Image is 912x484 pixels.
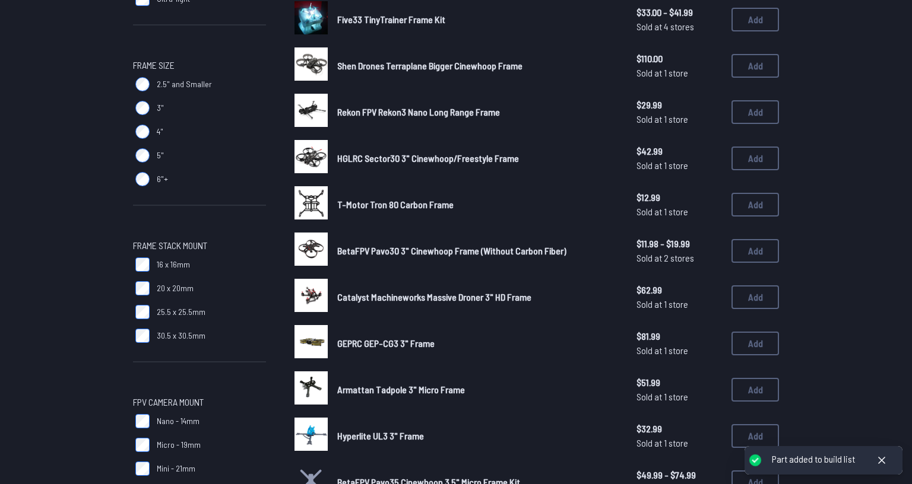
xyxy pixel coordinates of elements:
img: image [294,94,328,127]
a: image [294,418,328,454]
img: image [294,186,328,219]
input: 16 x 16mm [135,257,150,272]
span: 3" [157,102,164,114]
a: Five33 TinyTrainer Frame Kit [337,12,617,27]
span: 16 x 16mm [157,259,190,270]
img: image [294,371,328,405]
a: image [294,140,328,177]
span: $110.00 [636,52,722,66]
img: image [294,233,328,266]
span: Shen Drones Terraplane Bigger Cinewhoop Frame [337,60,522,71]
input: 3" [135,101,150,115]
span: GEPRC GEP-CG3 3" Frame [337,337,435,349]
span: $29.99 [636,98,722,112]
a: BetaFPV Pavo30 3" Cinewhoop Frame (Without Carbon Fiber) [337,244,617,258]
input: Mini - 21mm [135,461,150,476]
a: HGLRC Sector30 3" Cinewhoop/Freestyle Frame [337,151,617,165]
a: image [294,233,328,269]
button: Add [731,239,779,263]
span: Hyperlite UL3 3" Frame [337,430,424,441]
button: Add [731,8,779,31]
input: 6"+ [135,172,150,186]
img: image [294,140,328,173]
span: $51.99 [636,375,722,390]
a: T-Motor Tron 80 Carbon Frame [337,198,617,212]
span: Sold at 1 store [636,205,722,219]
button: Add [731,285,779,309]
span: 2.5" and Smaller [157,78,212,90]
img: image [294,325,328,358]
span: Sold at 4 stores [636,20,722,34]
a: Catalyst Machineworks Massive Droner 3" HD Frame [337,290,617,304]
button: Add [731,332,779,355]
span: Sold at 1 store [636,112,722,126]
input: Micro - 19mm [135,438,150,452]
span: Sold at 2 stores [636,251,722,265]
a: image [294,94,328,130]
input: Nano - 14mm [135,414,150,428]
span: T-Motor Tron 80 Carbon Frame [337,199,454,210]
img: image [294,279,328,312]
span: Catalyst Machineworks Massive Droner 3" HD Frame [337,291,531,302]
a: image [294,47,328,84]
a: image [294,371,328,408]
span: $42.99 [636,144,722,158]
button: Add [731,100,779,124]
a: image [294,186,328,223]
span: 30.5 x 30.5mm [157,330,205,342]
span: 25.5 x 25.5mm [157,306,205,318]
a: Armattan Tadpole 3" Micro Frame [337,383,617,397]
span: Sold at 1 store [636,390,722,404]
input: 5" [135,148,150,163]
a: Hyperlite UL3 3" Frame [337,429,617,443]
span: $33.00 - $41.99 [636,5,722,20]
div: Part added to build list [772,453,855,466]
span: 20 x 20mm [157,282,194,294]
button: Add [731,378,779,402]
span: Rekon FPV Rekon3 Nano Long Range Frame [337,106,500,117]
button: Add [731,424,779,448]
a: image [294,279,328,316]
span: Armattan Tadpole 3" Micro Frame [337,384,465,395]
span: Sold at 1 store [636,436,722,450]
a: Shen Drones Terraplane Bigger Cinewhoop Frame [337,59,617,73]
a: GEPRC GEP-CG3 3" Frame [337,336,617,351]
img: image [294,47,328,81]
span: Micro - 19mm [157,439,201,451]
img: image [294,418,328,451]
span: $49.99 - $74.99 [636,468,722,482]
span: HGLRC Sector30 3" Cinewhoop/Freestyle Frame [337,152,519,164]
input: 20 x 20mm [135,281,150,295]
span: Frame Stack Mount [133,238,207,253]
span: Sold at 1 store [636,343,722,358]
span: Five33 TinyTrainer Frame Kit [337,14,445,25]
button: Add [731,193,779,216]
span: Nano - 14mm [157,415,199,427]
input: 2.5" and Smaller [135,77,150,91]
button: Add [731,54,779,78]
span: 6"+ [157,173,168,185]
input: 30.5 x 30.5mm [135,329,150,343]
a: image [294,325,328,362]
span: Sold at 1 store [636,158,722,173]
button: Add [731,147,779,170]
span: $11.98 - $19.99 [636,237,722,251]
span: $81.99 [636,329,722,343]
a: image [294,1,328,38]
span: Sold at 1 store [636,66,722,80]
span: $62.99 [636,283,722,297]
span: BetaFPV Pavo30 3" Cinewhoop Frame (Without Carbon Fiber) [337,245,566,256]
span: Frame Size [133,58,175,72]
span: $12.99 [636,190,722,205]
span: Mini - 21mm [157,463,195,475]
span: FPV Camera Mount [133,395,204,409]
a: Rekon FPV Rekon3 Nano Long Range Frame [337,105,617,119]
img: image [294,1,328,34]
input: 4" [135,125,150,139]
span: Sold at 1 store [636,297,722,311]
span: 4" [157,126,163,138]
span: 5" [157,149,164,161]
span: $32.99 [636,422,722,436]
input: 25.5 x 25.5mm [135,305,150,319]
